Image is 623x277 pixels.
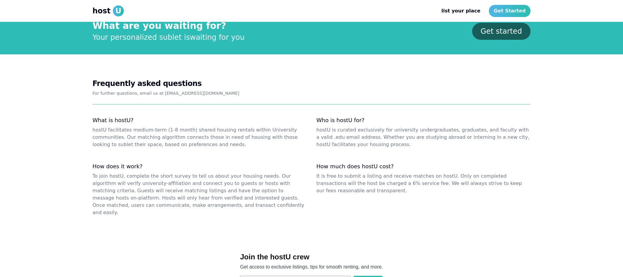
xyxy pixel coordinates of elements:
p: What are you waiting for? [92,20,245,31]
nav: Main [437,5,531,17]
dd: hostU facilitates medium-term (1-8 month) shared housing rentals within University communities. O... [92,126,307,148]
a: [EMAIL_ADDRESS][DOMAIN_NAME] [165,91,239,96]
dt: Who is hostU for? [316,117,531,124]
a: list your place [437,5,485,17]
span: Join the hostU crew [240,253,309,261]
span: host [92,6,110,16]
p: Your personalized sublet is waiting for you [92,32,245,42]
dd: To join hostU, complete the short survey to tell us about your housing needs. Our algorithm will ... [92,173,307,216]
p: For further questions, email us at [92,88,531,97]
dt: What is hostU? [92,117,307,124]
dd: hostU is curated exclusively for university undergraduates, graduates, and faculty with a valid .... [316,126,531,148]
dt: How much does hostU cost? [316,163,531,170]
a: hostU [92,5,124,16]
dt: How does it work? [92,163,307,170]
dd: It is free to submit a listing and receive matches on hostU. Only on completed transactions will ... [316,173,531,194]
a: Get Started [489,5,531,17]
span: Get access to exclusive listings, tips for smooth renting, and more. [240,264,383,269]
h2: Frequently asked questions [92,79,531,88]
a: Get started [472,23,531,40]
span: U [113,5,124,16]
